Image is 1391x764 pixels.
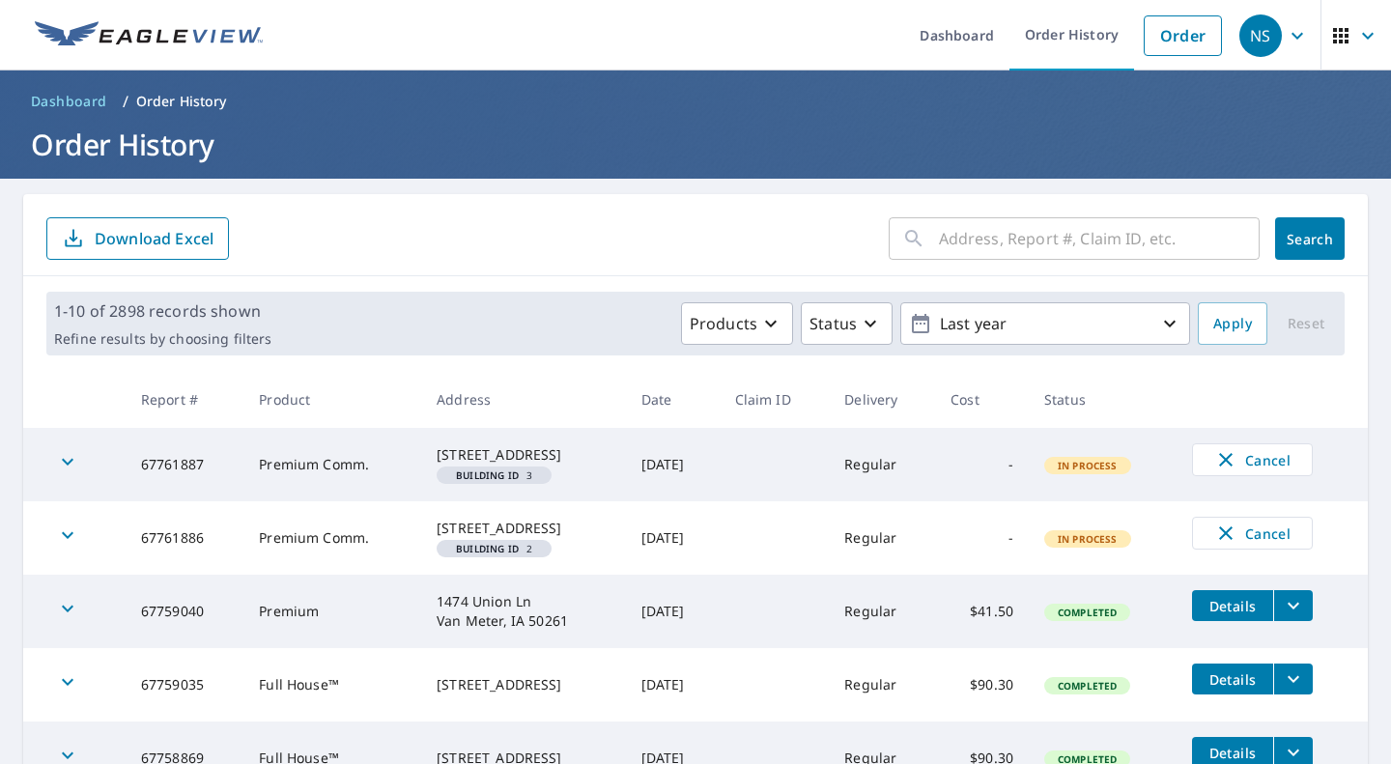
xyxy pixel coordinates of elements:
[437,445,610,465] div: [STREET_ADDRESS]
[1192,590,1273,621] button: detailsBtn-67759040
[801,302,893,345] button: Status
[46,217,229,260] button: Download Excel
[935,428,1029,501] td: -
[1046,606,1128,619] span: Completed
[126,371,243,428] th: Report #
[1239,14,1282,57] div: NS
[437,592,610,631] div: 1474 Union Ln Van Meter, IA 50261
[126,501,243,575] td: 67761886
[626,501,720,575] td: [DATE]
[1212,448,1292,471] span: Cancel
[126,648,243,722] td: 67759035
[126,575,243,648] td: 67759040
[1213,312,1252,336] span: Apply
[31,92,107,111] span: Dashboard
[1273,590,1313,621] button: filesDropdownBtn-67759040
[243,648,421,722] td: Full House™
[123,90,128,113] li: /
[829,648,935,722] td: Regular
[126,428,243,501] td: 67761887
[444,544,544,553] span: 2
[54,330,271,348] p: Refine results by choosing filters
[939,212,1260,266] input: Address, Report #, Claim ID, etc.
[1291,230,1329,248] span: Search
[1046,459,1129,472] span: In Process
[1192,664,1273,694] button: detailsBtn-67759035
[1275,217,1345,260] button: Search
[900,302,1190,345] button: Last year
[437,519,610,538] div: [STREET_ADDRESS]
[243,501,421,575] td: Premium Comm.
[136,92,227,111] p: Order History
[1046,532,1129,546] span: In Process
[23,86,1368,117] nav: breadcrumb
[1198,302,1267,345] button: Apply
[243,428,421,501] td: Premium Comm.
[243,575,421,648] td: Premium
[54,299,271,323] p: 1-10 of 2898 records shown
[1204,744,1262,762] span: Details
[829,501,935,575] td: Regular
[829,575,935,648] td: Regular
[444,470,544,480] span: 3
[23,86,115,117] a: Dashboard
[1204,597,1262,615] span: Details
[690,312,757,335] p: Products
[626,575,720,648] td: [DATE]
[829,371,935,428] th: Delivery
[456,470,519,480] em: Building ID
[437,675,610,694] div: [STREET_ADDRESS]
[626,428,720,501] td: [DATE]
[1144,15,1222,56] a: Order
[932,307,1158,341] p: Last year
[1212,522,1292,545] span: Cancel
[720,371,830,428] th: Claim ID
[935,501,1029,575] td: -
[681,302,793,345] button: Products
[1192,517,1313,550] button: Cancel
[95,228,213,249] p: Download Excel
[421,371,626,428] th: Address
[626,648,720,722] td: [DATE]
[1029,371,1177,428] th: Status
[626,371,720,428] th: Date
[809,312,857,335] p: Status
[243,371,421,428] th: Product
[1046,679,1128,693] span: Completed
[1192,443,1313,476] button: Cancel
[935,648,1029,722] td: $90.30
[935,575,1029,648] td: $41.50
[35,21,263,50] img: EV Logo
[935,371,1029,428] th: Cost
[1273,664,1313,694] button: filesDropdownBtn-67759035
[23,125,1368,164] h1: Order History
[829,428,935,501] td: Regular
[1204,670,1262,689] span: Details
[456,544,519,553] em: Building ID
